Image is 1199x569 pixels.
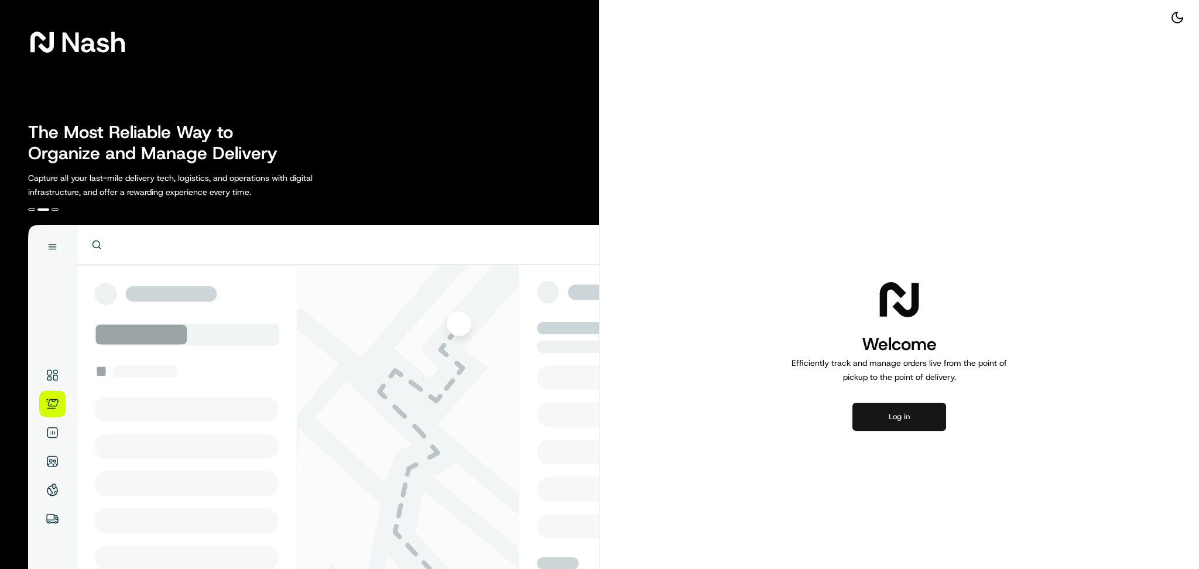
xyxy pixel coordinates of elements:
p: Capture all your last-mile delivery tech, logistics, and operations with digital infrastructure, ... [28,171,365,199]
h2: The Most Reliable Way to Organize and Manage Delivery [28,122,290,164]
h1: Welcome [787,333,1012,356]
span: Nash [61,30,126,54]
p: Efficiently track and manage orders live from the point of pickup to the point of delivery. [787,356,1012,384]
button: Log in [852,403,946,431]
